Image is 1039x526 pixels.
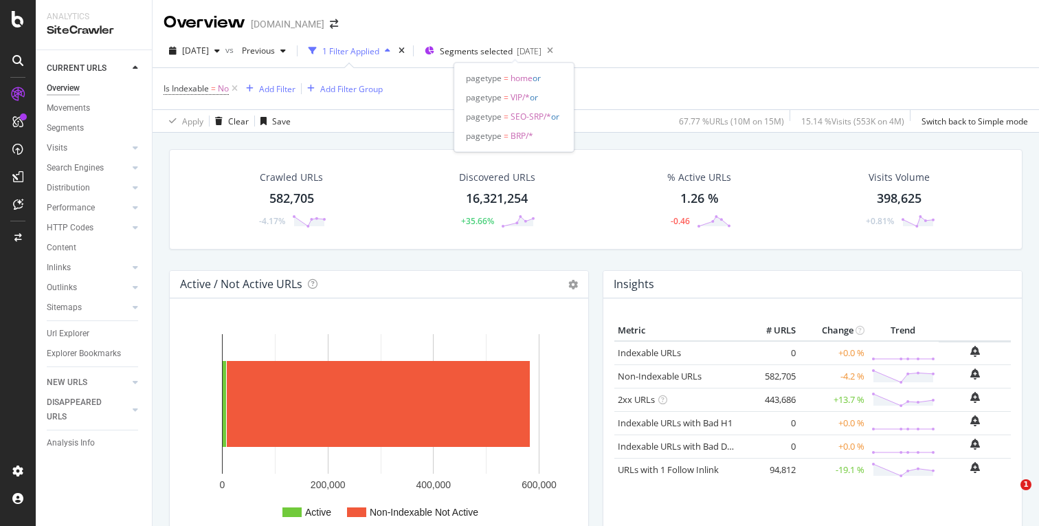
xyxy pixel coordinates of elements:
div: 1 Filter Applied [322,45,379,57]
div: Inlinks [47,261,71,275]
div: HTTP Codes [47,221,93,235]
div: Visits [47,141,67,155]
button: [DATE] [164,40,225,62]
span: = [504,72,509,84]
div: -0.46 [671,215,690,227]
span: home [511,72,533,84]
span: 2025 Oct. 5th [182,45,209,56]
td: +0.0 % [799,435,868,458]
div: Analytics [47,11,141,23]
a: Indexable URLs with Bad H1 [618,417,733,429]
div: Performance [47,201,95,215]
div: Url Explorer [47,327,89,341]
div: Add Filter [259,83,295,95]
button: Clear [210,110,249,132]
td: 443,686 [744,388,799,411]
span: No [218,79,229,98]
div: -4.17% [259,215,285,227]
div: bell-plus [970,346,980,357]
h4: Insights [614,275,654,294]
div: [DOMAIN_NAME] [251,17,324,31]
button: Segments selected[DATE] [419,40,541,62]
span: = [211,83,216,94]
a: 2xx URLs [618,393,655,406]
button: Previous [236,40,291,62]
div: Overview [164,11,245,34]
div: 67.77 % URLs ( 10M on 15M ) [679,116,784,127]
div: +0.81% [866,215,894,227]
div: Visits Volume [869,171,930,184]
a: Url Explorer [47,327,142,341]
a: Movements [47,101,142,116]
div: Movements [47,101,90,116]
span: SEO-SRP/* [511,111,551,122]
th: Trend [868,320,939,341]
span: pagetype [466,130,502,142]
span: 1 [1020,479,1031,490]
a: CURRENT URLS [47,61,129,76]
a: NEW URLS [47,375,129,390]
iframe: Intercom live chat [992,479,1025,512]
div: Outlinks [47,281,77,295]
div: NEW URLS [47,375,87,390]
td: -19.1 % [799,458,868,481]
span: or [551,111,559,122]
a: Content [47,241,142,255]
span: vs [225,44,236,56]
a: Distribution [47,181,129,195]
button: 1 Filter Applied [303,40,396,62]
a: Indexable URLs [618,347,681,359]
text: 400,000 [416,479,451,490]
div: Add Filter Group [320,83,383,95]
div: times [396,44,407,58]
div: % Active URLs [667,171,731,184]
i: Options [568,280,578,289]
a: Analysis Info [47,436,142,450]
div: SiteCrawler [47,23,141,39]
div: 15.14 % Visits ( 553K on 4M ) [801,116,904,127]
th: # URLS [744,320,799,341]
div: CURRENT URLS [47,61,107,76]
a: Search Engines [47,161,129,175]
div: Apply [182,116,203,127]
div: 398,625 [877,190,921,208]
span: = [504,91,509,103]
h4: Active / Not Active URLs [180,275,302,294]
a: Segments [47,121,142,135]
span: Previous [236,45,275,56]
button: Save [255,110,291,132]
div: DISAPPEARED URLS [47,395,116,424]
div: Switch back to Simple mode [921,116,1028,127]
button: Add Filter [241,80,295,97]
a: Outlinks [47,281,129,295]
button: Add Filter Group [302,80,383,97]
div: arrow-right-arrow-left [330,19,338,29]
text: 200,000 [311,479,346,490]
td: 0 [744,411,799,435]
span: pagetype [466,91,502,103]
span: Is Indexable [164,83,209,94]
button: Apply [164,110,203,132]
div: Content [47,241,76,255]
td: 94,812 [744,458,799,481]
div: bell-plus [970,392,980,403]
div: Crawled URLs [260,171,323,184]
span: = [504,111,509,122]
span: pagetype [466,72,502,84]
div: bell-plus [970,369,980,380]
a: URLs with 1 Follow Inlink [618,463,719,476]
span: VIP/* [511,91,530,103]
a: Performance [47,201,129,215]
div: Discovered URLs [459,171,535,184]
div: Explorer Bookmarks [47,347,121,361]
span: or [530,91,538,103]
span: Segments selected [440,45,513,57]
th: Metric [614,320,744,341]
td: +0.0 % [799,341,868,365]
td: 0 [744,341,799,365]
a: Overview [47,81,142,96]
div: 1.26 % [680,190,719,208]
td: -4.2 % [799,364,868,388]
div: 582,705 [269,190,314,208]
div: bell-plus [970,462,980,473]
